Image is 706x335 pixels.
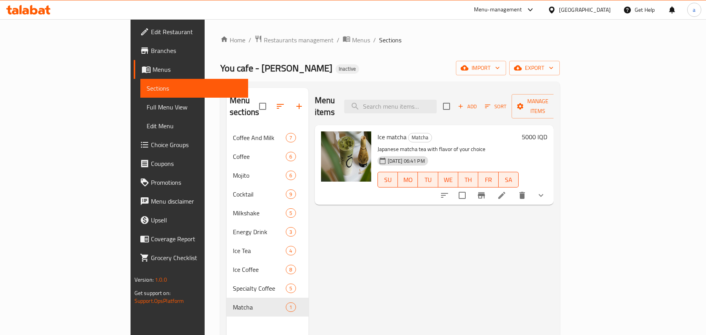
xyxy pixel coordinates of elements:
div: Ice Coffee8 [227,260,309,279]
span: Inactive [336,66,359,72]
div: items [286,189,296,199]
button: Manage items [512,94,564,118]
button: SU [378,172,398,188]
span: Branches [151,46,242,55]
a: Sections [140,79,249,98]
div: Menu-management [474,5,522,15]
div: items [286,227,296,237]
button: SA [499,172,519,188]
button: export [509,61,560,75]
span: [DATE] 06:41 PM [385,157,428,165]
span: 1.0.0 [155,275,167,285]
span: Edit Menu [147,121,242,131]
span: Energy Drink [233,227,286,237]
span: Upsell [151,215,242,225]
span: Manage items [518,96,558,116]
a: Promotions [134,173,249,192]
button: TH [458,172,478,188]
span: Choice Groups [151,140,242,149]
button: FR [478,172,498,188]
a: Upsell [134,211,249,229]
span: 6 [286,153,295,160]
li: / [373,35,376,45]
span: Coupons [151,159,242,168]
span: Coffee And Milk [233,133,286,142]
div: Coffee And Milk7 [227,128,309,147]
span: 9 [286,191,295,198]
a: Menu disclaimer [134,192,249,211]
span: Sections [379,35,401,45]
span: Matcha [408,133,432,142]
div: Specialty Coffee [233,284,286,293]
button: MO [398,172,418,188]
span: Matcha [233,302,286,312]
li: / [337,35,339,45]
span: Menus [152,65,242,74]
a: Edit Restaurant [134,22,249,41]
button: WE [438,172,458,188]
span: TU [421,174,435,186]
span: Sections [147,84,242,93]
div: Matcha1 [227,298,309,317]
div: Coffee6 [227,147,309,166]
div: Cocktail [233,189,286,199]
button: TU [418,172,438,188]
a: Coupons [134,154,249,173]
div: [GEOGRAPHIC_DATA] [559,5,611,14]
div: Cocktail9 [227,185,309,204]
span: 1 [286,304,295,311]
svg: Show Choices [536,191,546,200]
div: items [286,133,296,142]
a: Restaurants management [254,35,334,45]
span: 4 [286,247,295,255]
div: items [286,246,296,255]
span: WE [441,174,455,186]
button: Branch-specific-item [472,186,491,205]
img: Ice matcha [321,131,371,182]
span: Menu disclaimer [151,197,242,206]
a: Full Menu View [140,98,249,117]
span: Add item [455,100,480,113]
nav: breadcrumb [220,35,560,45]
span: 6 [286,172,295,179]
span: Ice Coffee [233,265,286,274]
div: Milkshake5 [227,204,309,222]
span: 5 [286,285,295,292]
div: Coffee [233,152,286,161]
span: Select to update [454,187,470,204]
nav: Menu sections [227,125,309,320]
div: Matcha [408,133,432,142]
a: Menus [343,35,370,45]
span: Grocery Checklist [151,253,242,262]
div: Mojito6 [227,166,309,185]
h6: 5000 IQD [522,131,547,142]
p: Japanese matcha tea with flavor of your choice [378,144,519,154]
div: items [286,265,296,274]
span: MO [401,174,415,186]
button: import [456,61,506,75]
span: Ice Tea [233,246,286,255]
span: Mojito [233,171,286,180]
span: Coverage Report [151,234,242,244]
div: items [286,284,296,293]
div: items [286,152,296,161]
a: Support.OpsPlatform [134,296,184,306]
span: SU [381,174,395,186]
a: Menus [134,60,249,79]
button: delete [513,186,532,205]
span: Select all sections [254,98,271,115]
a: Coverage Report [134,229,249,248]
span: You cafe - [PERSON_NAME] [220,59,332,77]
span: Milkshake [233,208,286,218]
div: Inactive [336,64,359,74]
span: Menus [352,35,370,45]
span: Select section [438,98,455,115]
h2: Menu items [315,95,335,118]
span: 7 [286,134,295,142]
span: Edit Restaurant [151,27,242,36]
div: items [286,208,296,218]
div: Energy Drink3 [227,222,309,241]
